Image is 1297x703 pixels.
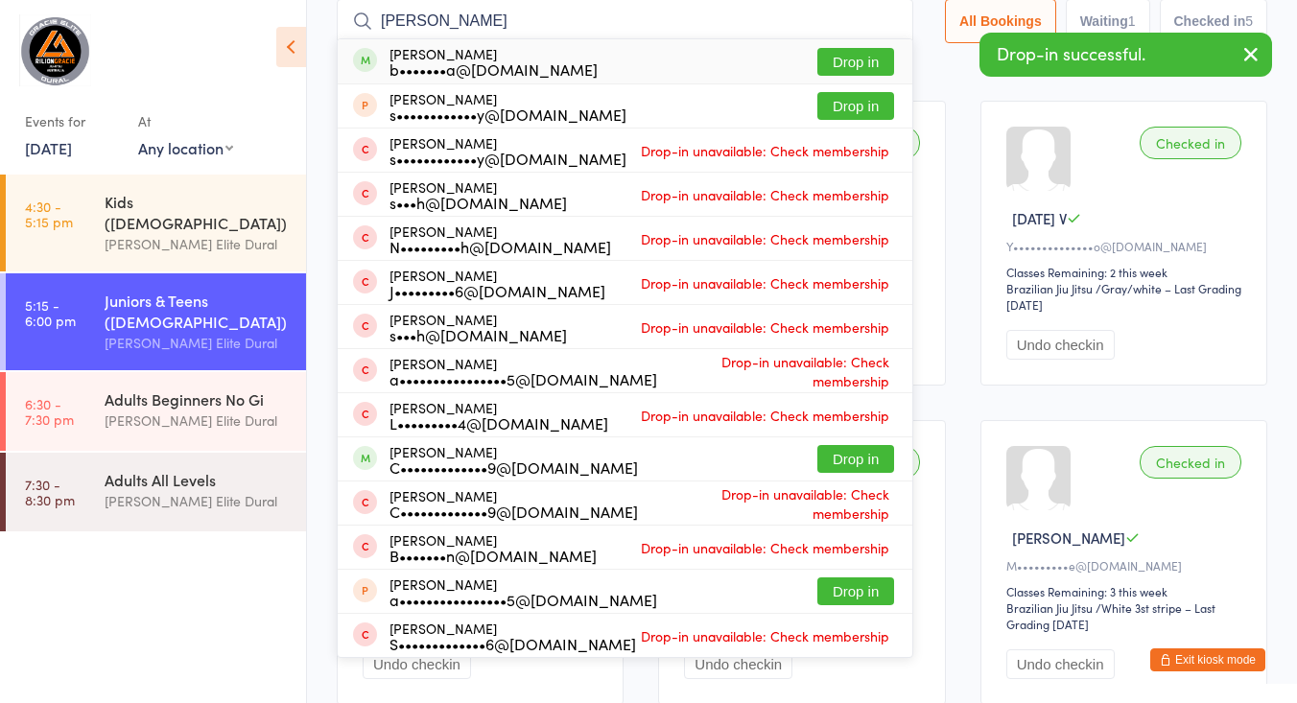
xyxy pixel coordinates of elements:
[638,480,894,527] span: Drop-in unavailable: Check membership
[389,283,605,298] div: J•••••••••6@[DOMAIN_NAME]
[817,445,894,473] button: Drop in
[684,649,792,679] button: Undo checkin
[389,312,567,342] div: [PERSON_NAME]
[636,224,894,253] span: Drop-in unavailable: Check membership
[389,268,605,298] div: [PERSON_NAME]
[105,469,290,490] div: Adults All Levels
[389,532,597,563] div: [PERSON_NAME]
[6,175,306,271] a: 4:30 -5:15 pmKids ([DEMOGRAPHIC_DATA])[PERSON_NAME] Elite Dural
[389,548,597,563] div: B•••••••n@[DOMAIN_NAME]
[389,91,626,122] div: [PERSON_NAME]
[389,61,598,77] div: b•••••••a@[DOMAIN_NAME]
[25,297,76,328] time: 5:15 - 6:00 pm
[389,488,638,519] div: [PERSON_NAME]
[1006,238,1247,254] div: Y••••••••••••••o@[DOMAIN_NAME]
[389,621,636,651] div: [PERSON_NAME]
[389,400,608,431] div: [PERSON_NAME]
[657,347,894,395] span: Drop-in unavailable: Check membership
[138,105,233,137] div: At
[389,504,638,519] div: C•••••••••••••9@[DOMAIN_NAME]
[636,136,894,165] span: Drop-in unavailable: Check membership
[6,453,306,531] a: 7:30 -8:30 pmAdults All Levels[PERSON_NAME] Elite Dural
[389,356,657,387] div: [PERSON_NAME]
[19,14,91,86] img: Gracie Elite Jiu Jitsu Dural
[1245,13,1253,29] div: 5
[1006,599,1093,616] div: Brazilian Jiu Jitsu
[389,444,638,475] div: [PERSON_NAME]
[1128,13,1136,29] div: 1
[389,415,608,431] div: L•••••••••4@[DOMAIN_NAME]
[1006,583,1247,599] div: Classes Remaining: 3 this week
[389,151,626,166] div: s••••••••••••y@[DOMAIN_NAME]
[389,459,638,475] div: C•••••••••••••9@[DOMAIN_NAME]
[389,239,611,254] div: N•••••••••h@[DOMAIN_NAME]
[105,332,290,354] div: [PERSON_NAME] Elite Dural
[636,533,894,562] span: Drop-in unavailable: Check membership
[105,410,290,432] div: [PERSON_NAME] Elite Dural
[25,105,119,137] div: Events for
[105,233,290,255] div: [PERSON_NAME] Elite Dural
[389,179,567,210] div: [PERSON_NAME]
[389,592,657,607] div: a••••••••••••••••5@[DOMAIN_NAME]
[25,137,72,158] a: [DATE]
[636,180,894,209] span: Drop-in unavailable: Check membership
[389,46,598,77] div: [PERSON_NAME]
[389,576,657,607] div: [PERSON_NAME]
[636,313,894,341] span: Drop-in unavailable: Check membership
[6,273,306,370] a: 5:15 -6:00 pmJuniors & Teens ([DEMOGRAPHIC_DATA])[PERSON_NAME] Elite Dural
[105,191,290,233] div: Kids ([DEMOGRAPHIC_DATA])
[389,327,567,342] div: s•••h@[DOMAIN_NAME]
[1006,264,1247,280] div: Classes Remaining: 2 this week
[1150,648,1265,671] button: Exit kiosk mode
[363,649,471,679] button: Undo checkin
[25,396,74,427] time: 6:30 - 7:30 pm
[1006,649,1115,679] button: Undo checkin
[1006,280,1093,296] div: Brazilian Jiu Jitsu
[389,195,567,210] div: s•••h@[DOMAIN_NAME]
[389,135,626,166] div: [PERSON_NAME]
[636,401,894,430] span: Drop-in unavailable: Check membership
[389,371,657,387] div: a••••••••••••••••5@[DOMAIN_NAME]
[1140,127,1241,159] div: Checked in
[636,269,894,297] span: Drop-in unavailable: Check membership
[389,223,611,254] div: [PERSON_NAME]
[1012,208,1067,228] span: [DATE] V
[1006,330,1115,360] button: Undo checkin
[817,48,894,76] button: Drop in
[1140,446,1241,479] div: Checked in
[979,33,1272,77] div: Drop-in successful.
[25,199,73,229] time: 4:30 - 5:15 pm
[6,372,306,451] a: 6:30 -7:30 pmAdults Beginners No Gi[PERSON_NAME] Elite Dural
[389,106,626,122] div: s••••••••••••y@[DOMAIN_NAME]
[389,636,636,651] div: S•••••••••••••6@[DOMAIN_NAME]
[105,490,290,512] div: [PERSON_NAME] Elite Dural
[1006,557,1247,574] div: M•••••••••e@[DOMAIN_NAME]
[105,388,290,410] div: Adults Beginners No Gi
[25,477,75,507] time: 7:30 - 8:30 pm
[138,137,233,158] div: Any location
[105,290,290,332] div: Juniors & Teens ([DEMOGRAPHIC_DATA])
[636,621,894,650] span: Drop-in unavailable: Check membership
[817,92,894,120] button: Drop in
[817,577,894,605] button: Drop in
[1012,527,1125,548] span: [PERSON_NAME]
